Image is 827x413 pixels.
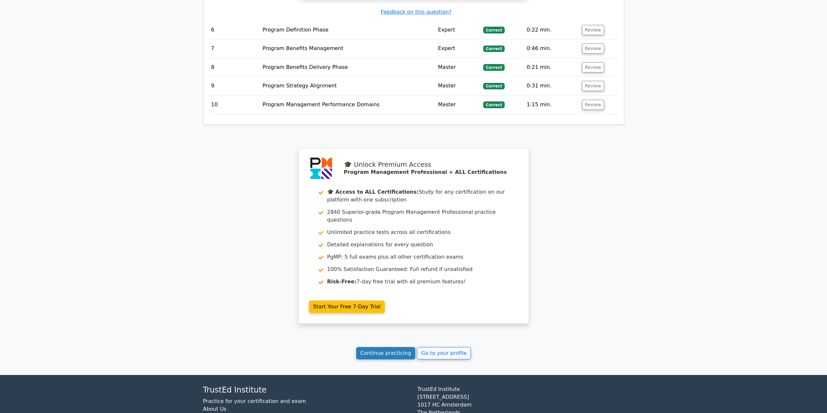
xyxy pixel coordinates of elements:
a: Go to your profile [417,347,471,359]
td: Program Benefits Delivery Phase [260,58,435,77]
td: Master [435,96,481,114]
td: Expert [435,21,481,39]
td: 8 [209,58,260,77]
td: Program Benefits Management [260,39,435,58]
button: Review [582,25,604,35]
td: 0:31 min. [524,77,579,95]
button: Review [582,100,604,110]
td: 10 [209,96,260,114]
td: 0:21 min. [524,58,579,77]
span: Correct [483,27,504,33]
td: 0:22 min. [524,21,579,39]
td: 7 [209,39,260,58]
td: Master [435,77,481,95]
span: Correct [483,64,504,71]
td: 0:46 min. [524,39,579,58]
td: 1:15 min. [524,96,579,114]
a: Continue practicing [356,347,416,359]
button: Review [582,62,604,72]
h4: TrustEd Institute [203,385,410,395]
span: Correct [483,45,504,52]
td: Program Management Performance Domains [260,96,435,114]
span: Correct [483,83,504,89]
button: Review [582,44,604,54]
a: About Us [203,406,226,412]
td: Expert [435,39,481,58]
td: 6 [209,21,260,39]
td: Program Definition Phase [260,21,435,39]
a: Feedback on this question? [381,9,451,15]
td: 9 [209,77,260,95]
td: Master [435,58,481,77]
a: Practice for your certification and exam [203,398,306,404]
td: Program Strategy Alignment [260,77,435,95]
span: Correct [483,101,504,108]
button: Review [582,81,604,91]
a: Start Your Free 7-Day Trial [309,301,385,313]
